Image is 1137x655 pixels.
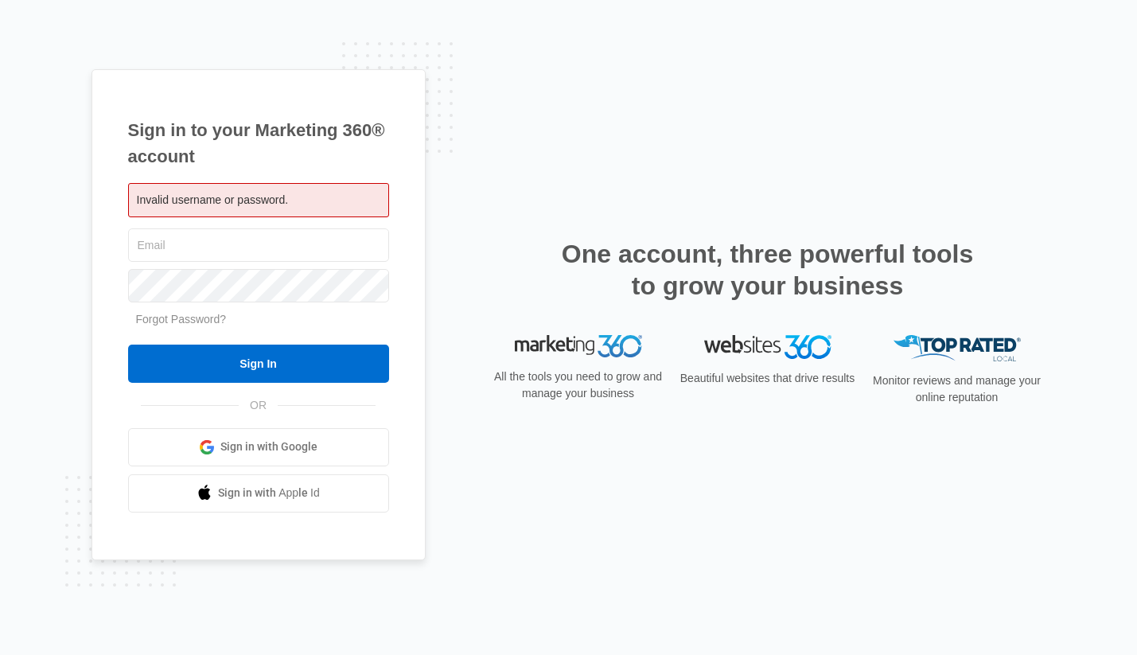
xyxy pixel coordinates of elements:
[128,428,389,466] a: Sign in with Google
[557,238,979,302] h2: One account, three powerful tools to grow your business
[515,335,642,357] img: Marketing 360
[136,313,227,326] a: Forgot Password?
[868,372,1046,406] p: Monitor reviews and manage your online reputation
[894,335,1021,361] img: Top Rated Local
[128,345,389,383] input: Sign In
[489,368,668,402] p: All the tools you need to grow and manage your business
[137,193,289,206] span: Invalid username or password.
[218,485,320,501] span: Sign in with Apple Id
[679,370,857,387] p: Beautiful websites that drive results
[128,474,389,513] a: Sign in with Apple Id
[128,117,389,170] h1: Sign in to your Marketing 360® account
[220,439,317,455] span: Sign in with Google
[239,397,278,414] span: OR
[704,335,831,358] img: Websites 360
[128,228,389,262] input: Email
